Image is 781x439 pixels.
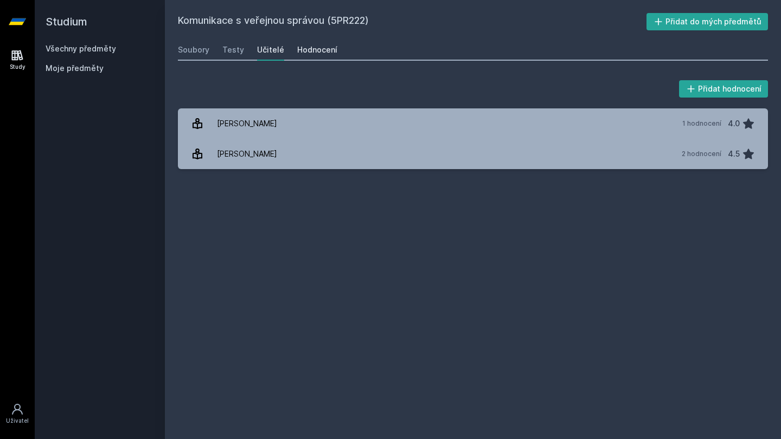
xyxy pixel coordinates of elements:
div: 1 hodnocení [682,119,721,128]
div: Study [10,63,25,71]
div: [PERSON_NAME] [217,143,277,165]
div: Hodnocení [297,44,337,55]
div: Uživatel [6,417,29,425]
div: Soubory [178,44,209,55]
a: Uživatel [2,397,33,430]
a: Testy [222,39,244,61]
a: Soubory [178,39,209,61]
button: Přidat hodnocení [679,80,769,98]
h2: Komunikace s veřejnou správou (5PR222) [178,13,646,30]
button: Přidat do mých předmětů [646,13,769,30]
a: [PERSON_NAME] 2 hodnocení 4.5 [178,139,768,169]
div: 4.0 [728,113,740,134]
span: Moje předměty [46,63,104,74]
div: [PERSON_NAME] [217,113,277,134]
a: Učitelé [257,39,284,61]
div: Testy [222,44,244,55]
a: Study [2,43,33,76]
div: 4.5 [728,143,740,165]
a: [PERSON_NAME] 1 hodnocení 4.0 [178,108,768,139]
div: 2 hodnocení [682,150,721,158]
a: Všechny předměty [46,44,116,53]
a: Hodnocení [297,39,337,61]
div: Učitelé [257,44,284,55]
